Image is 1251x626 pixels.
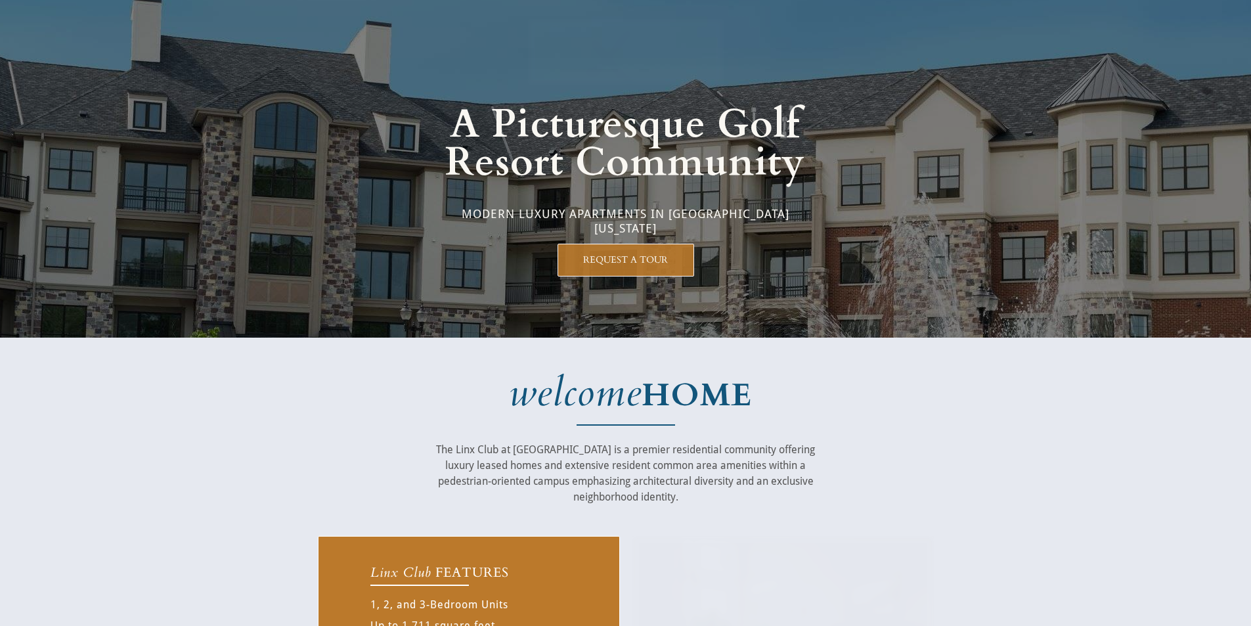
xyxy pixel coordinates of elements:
[435,564,509,581] span: FEATURES
[370,598,508,611] span: 1, 2, and 3-Bedroom Units
[370,564,431,581] em: Linx Club
[436,443,815,503] span: The Linx Club at [GEOGRAPHIC_DATA] is a premier residential community offering luxury leased home...
[558,244,694,277] a: REQUEST A TOUR
[642,374,752,416] strong: HOME
[445,98,805,189] span: A Picturesque Golf Resort Community
[509,367,642,420] em: welcome
[558,254,693,265] span: REQUEST A TOUR
[462,207,789,235] span: MODERN LUXURY APARTMENTS IN [GEOGRAPHIC_DATA] [US_STATE]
